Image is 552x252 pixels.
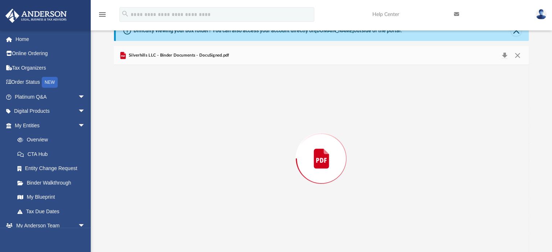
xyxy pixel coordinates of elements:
button: Close [511,26,521,36]
img: User Pic [536,9,547,20]
span: arrow_drop_down [78,104,93,119]
a: Tax Organizers [5,61,96,75]
a: My Blueprint [10,190,93,205]
span: arrow_drop_down [78,90,93,104]
span: arrow_drop_down [78,219,93,234]
a: My Entitiesarrow_drop_down [5,118,96,133]
a: Online Ordering [5,46,96,61]
a: My Anderson Teamarrow_drop_down [5,219,93,233]
a: Order StatusNEW [5,75,96,90]
a: Tax Due Dates [10,204,96,219]
a: Binder Walkthrough [10,175,96,190]
i: menu [98,10,107,19]
a: Entity Change Request [10,161,96,176]
a: [DOMAIN_NAME] [315,28,354,33]
button: Close [511,50,524,61]
button: Download [498,50,511,61]
a: Digital Productsarrow_drop_down [5,104,96,119]
img: Anderson Advisors Platinum Portal [3,9,69,23]
a: CTA Hub [10,147,96,161]
i: search [121,10,129,18]
div: NEW [42,77,58,88]
span: arrow_drop_down [78,118,93,133]
span: Silverhills LLC - Binder Documents - DocuSigned.pdf [127,52,229,59]
a: menu [98,14,107,19]
a: Platinum Q&Aarrow_drop_down [5,90,96,104]
a: Overview [10,133,96,147]
a: Home [5,32,96,46]
div: Difficulty viewing your box folder? You can also access your account directly on outside of the p... [134,27,402,34]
